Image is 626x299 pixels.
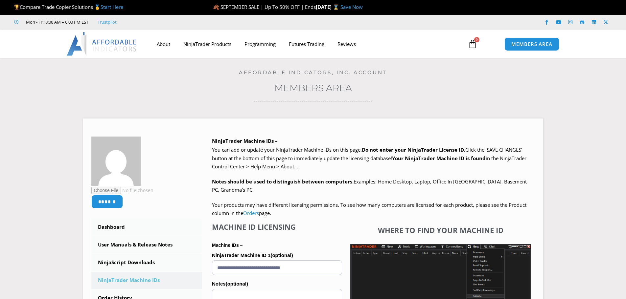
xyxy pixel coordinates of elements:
[14,4,123,10] span: Compare Trade Copier Solutions 🥇
[24,18,88,26] span: Mon - Fri: 8:00 AM – 6:00 PM EST
[212,223,342,231] h4: Machine ID Licensing
[504,37,559,51] a: MEMBERS AREA
[101,4,123,10] a: Start Here
[150,36,460,52] nav: Menu
[282,36,331,52] a: Futures Trading
[511,42,552,47] span: MEMBERS AREA
[91,272,202,289] a: NinjaTrader Machine IDs
[212,250,342,260] label: NinjaTrader Machine ID 1
[350,226,531,234] h4: Where to find your Machine ID
[212,243,243,248] strong: Machine IDs –
[212,178,527,193] span: Examples: Home Desktop, Laptop, Office In [GEOGRAPHIC_DATA], Basement PC, Grandma’s PC.
[316,4,340,10] strong: [DATE] ⌛
[91,236,202,253] a: User Manuals & Release Notes
[98,18,117,26] a: Trustpilot
[212,202,526,217] span: Your products may have different licensing permissions. To see how many computers are licensed fo...
[91,219,202,236] a: Dashboard
[212,138,278,144] b: NinjaTrader Machine IDs –
[270,252,293,258] span: (optional)
[91,254,202,271] a: NinjaScript Downloads
[212,146,526,170] span: Click the ‘SAVE CHANGES’ button at the bottom of this page to immediately update the licensing da...
[67,32,137,56] img: LogoAI | Affordable Indicators – NinjaTrader
[91,137,141,186] img: e7b1d3f5a65bd85c92c0747635fd4ae96758b5c065ad47789d03e3f68a3ab3e4
[238,36,282,52] a: Programming
[392,155,486,161] strong: Your NinjaTrader Machine ID is found
[212,146,362,153] span: You can add or update your NinjaTrader Machine IDs on this page.
[212,279,342,289] label: Notes
[331,36,362,52] a: Reviews
[14,5,19,10] img: 🏆
[474,37,479,42] span: 0
[226,281,248,287] span: (optional)
[274,82,352,94] a: Members Area
[150,36,177,52] a: About
[213,4,316,10] span: 🍂 SEPTEMBER SALE | Up To 50% OFF | Ends
[243,210,259,216] a: Orders
[239,69,387,75] a: Affordable Indicators, Inc. Account
[212,178,354,185] strong: Notes should be used to distinguish between computers.
[362,146,465,153] b: Do not enter your NinjaTrader License ID.
[177,36,238,52] a: NinjaTrader Products
[340,4,363,10] a: Save Now
[458,34,487,53] a: 0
